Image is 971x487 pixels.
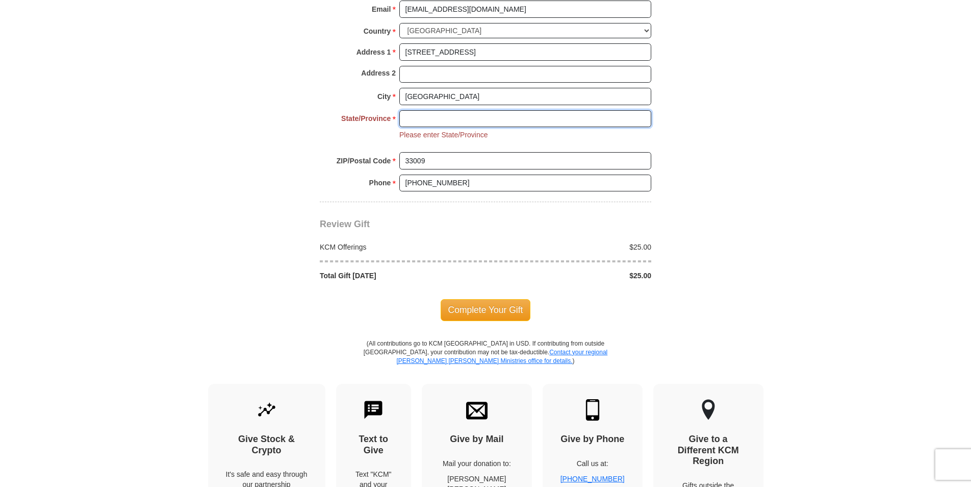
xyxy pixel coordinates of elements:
img: text-to-give.svg [363,399,384,421]
p: Mail your donation to: [440,458,514,469]
div: Total Gift [DATE] [315,271,486,281]
strong: ZIP/Postal Code [337,154,391,168]
strong: Country [364,24,391,38]
strong: City [377,89,391,104]
a: [PHONE_NUMBER] [560,475,625,483]
span: Review Gift [320,219,370,229]
h4: Give to a Different KCM Region [671,434,746,467]
h4: Text to Give [354,434,394,456]
img: envelope.svg [466,399,488,421]
h4: Give by Phone [560,434,625,445]
img: mobile.svg [582,399,603,421]
div: KCM Offerings [315,242,486,252]
strong: Address 1 [356,45,391,59]
strong: Phone [369,176,391,190]
strong: Address 2 [361,66,396,80]
h4: Give by Mail [440,434,514,445]
a: Contact your regional [PERSON_NAME] [PERSON_NAME] Ministries office for details. [396,349,607,364]
p: Call us at: [560,458,625,469]
div: $25.00 [485,242,657,252]
li: Please enter State/Province [399,130,488,140]
img: give-by-stock.svg [256,399,277,421]
strong: Email [372,2,391,16]
img: other-region [701,399,716,421]
span: Complete Your Gift [441,299,531,321]
p: (All contributions go to KCM [GEOGRAPHIC_DATA] in USD. If contributing from outside [GEOGRAPHIC_D... [363,339,608,384]
div: $25.00 [485,271,657,281]
h4: Give Stock & Crypto [226,434,308,456]
strong: State/Province [341,111,391,126]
